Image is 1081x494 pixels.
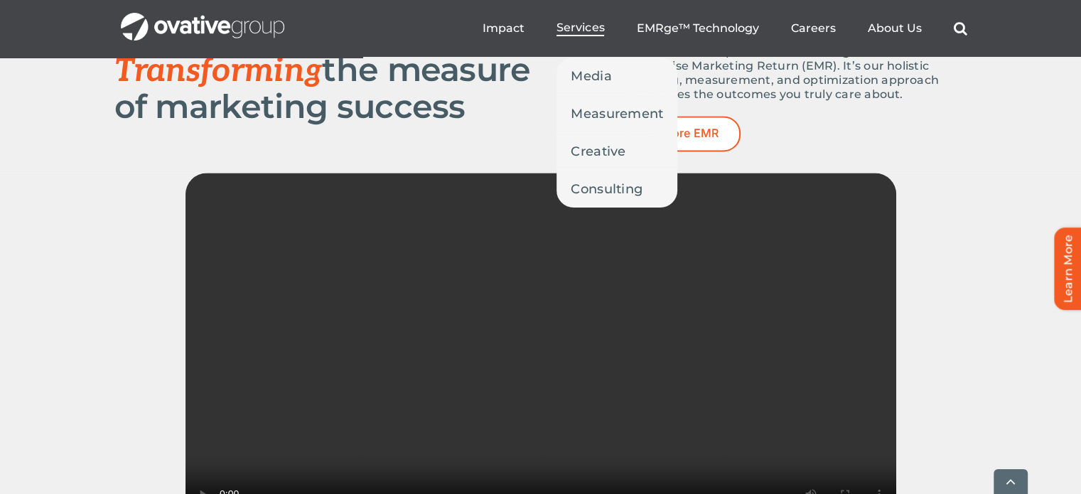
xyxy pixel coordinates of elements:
[636,21,758,36] a: EMRge™ Technology
[790,21,835,36] a: Careers
[626,116,741,151] a: Explore EMR
[114,51,323,91] span: Transforming
[571,104,663,124] span: Measurement
[556,95,677,132] a: Measurement
[483,6,967,51] nav: Menu
[114,52,541,124] h2: the measure of marketing success
[648,127,719,140] span: Explore EMR
[121,11,284,25] a: OG_Full_horizontal_WHT
[556,133,677,170] a: Creative
[571,179,642,199] span: Consulting
[556,58,677,95] a: Media
[867,21,921,36] a: About Us
[483,21,525,36] a: Impact
[556,21,604,36] a: Services
[626,45,967,102] p: It’s time to drive profitable business growth with Enterprise Marketing Return (EMR). It’s our ho...
[556,21,604,35] span: Services
[556,171,677,208] a: Consulting
[571,141,625,161] span: Creative
[571,66,611,86] span: Media
[953,21,967,36] a: Search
